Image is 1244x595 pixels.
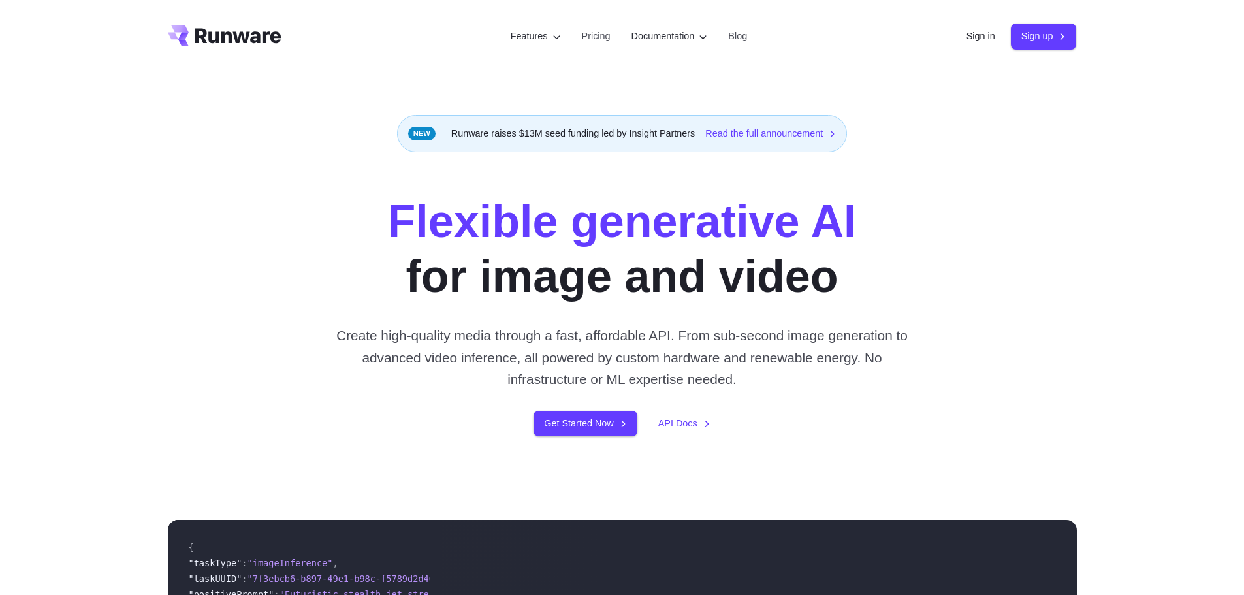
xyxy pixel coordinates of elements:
span: "7f3ebcb6-b897-49e1-b98c-f5789d2d40d7" [247,573,451,584]
a: Read the full announcement [705,126,836,141]
a: Go to / [168,25,281,46]
label: Documentation [631,29,708,44]
a: Get Started Now [534,411,637,436]
span: "imageInference" [247,558,333,568]
span: : [242,558,247,568]
a: Blog [728,29,747,44]
h1: for image and video [387,194,856,304]
span: "taskUUID" [189,573,242,584]
span: : [242,573,247,584]
a: Sign up [1011,24,1077,49]
a: Sign in [966,29,995,44]
span: , [332,558,338,568]
strong: Flexible generative AI [387,196,856,247]
span: "taskType" [189,558,242,568]
a: Pricing [582,29,611,44]
div: Runware raises $13M seed funding led by Insight Partners [397,115,848,152]
label: Features [511,29,561,44]
a: API Docs [658,416,710,431]
span: { [189,542,194,553]
p: Create high-quality media through a fast, affordable API. From sub-second image generation to adv... [331,325,913,390]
